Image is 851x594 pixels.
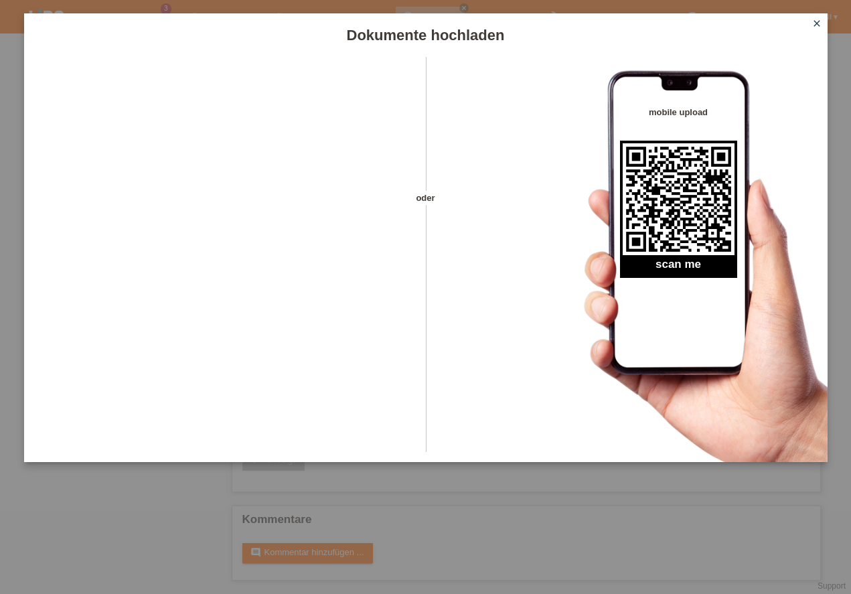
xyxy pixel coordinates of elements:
a: close [808,17,826,32]
h4: mobile upload [620,107,737,117]
span: oder [402,191,449,205]
h2: scan me [620,258,737,278]
i: close [811,18,822,29]
iframe: Upload [44,90,402,425]
h1: Dokumente hochladen [24,27,828,44]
